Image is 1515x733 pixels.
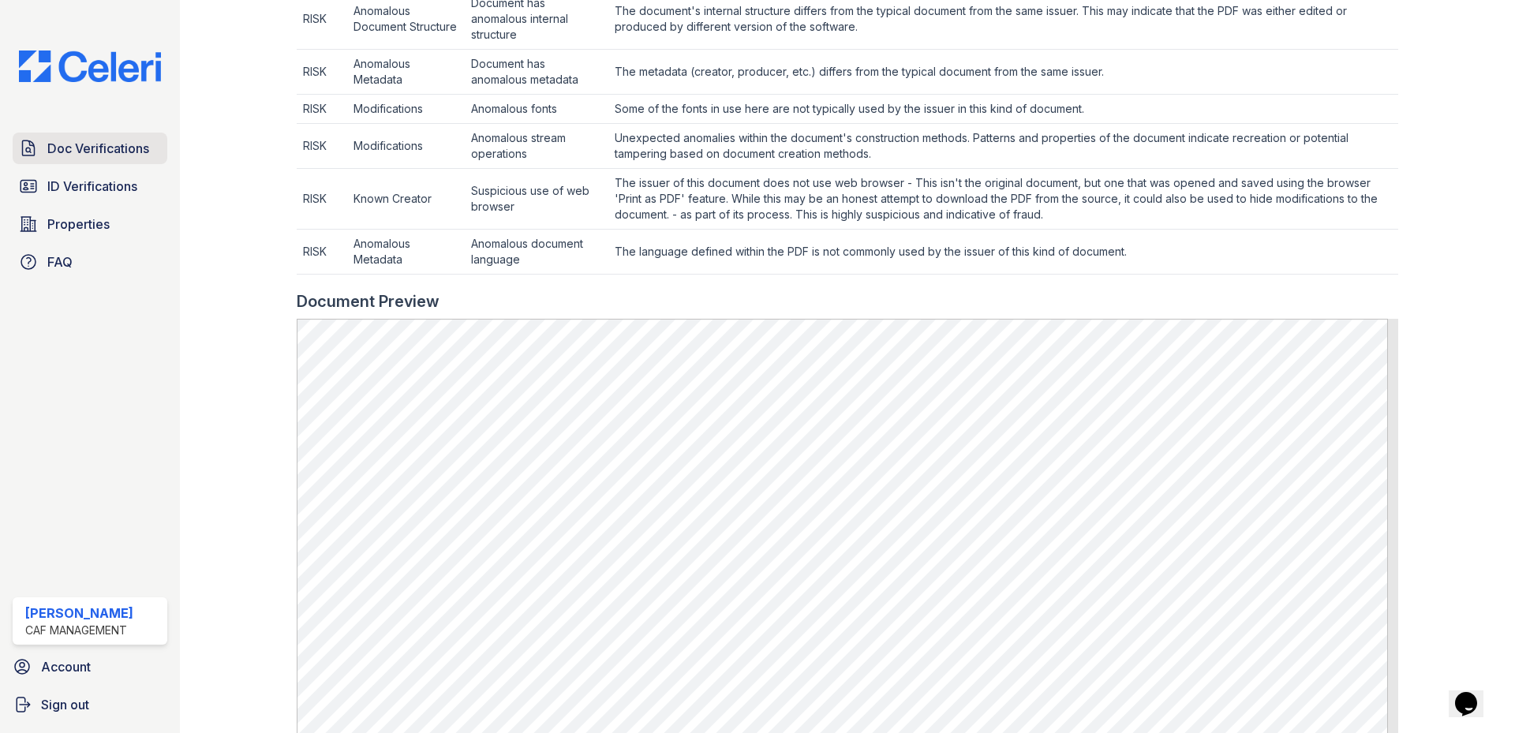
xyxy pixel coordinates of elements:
td: The metadata (creator, producer, etc.) differs from the typical document from the same issuer. [608,50,1398,95]
iframe: chat widget [1449,670,1499,717]
td: RISK [297,50,347,95]
td: Modifications [347,124,465,169]
div: Document Preview [297,290,440,312]
td: Anomalous Metadata [347,230,465,275]
div: [PERSON_NAME] [25,604,133,623]
td: Document has anomalous metadata [465,50,608,95]
a: ID Verifications [13,170,167,202]
td: Known Creator [347,169,465,230]
a: Account [6,651,174,683]
a: Sign out [6,689,174,720]
td: RISK [297,169,347,230]
td: RISK [297,230,347,275]
td: Anomalous document language [465,230,608,275]
a: Doc Verifications [13,133,167,164]
a: Properties [13,208,167,240]
span: FAQ [47,252,73,271]
td: Anomalous Metadata [347,50,465,95]
span: Sign out [41,695,89,714]
td: Unexpected anomalies within the document's construction methods. Patterns and properties of the d... [608,124,1398,169]
td: Some of the fonts in use here are not typically used by the issuer in this kind of document. [608,95,1398,124]
td: RISK [297,95,347,124]
td: Anomalous fonts [465,95,608,124]
td: Anomalous stream operations [465,124,608,169]
td: Suspicious use of web browser [465,169,608,230]
img: CE_Logo_Blue-a8612792a0a2168367f1c8372b55b34899dd931a85d93a1a3d3e32e68fde9ad4.png [6,50,174,82]
span: ID Verifications [47,177,137,196]
td: The issuer of this document does not use web browser - This isn't the original document, but one ... [608,169,1398,230]
div: CAF Management [25,623,133,638]
td: Modifications [347,95,465,124]
a: FAQ [13,246,167,278]
span: Properties [47,215,110,234]
td: The language defined within the PDF is not commonly used by the issuer of this kind of document. [608,230,1398,275]
td: RISK [297,124,347,169]
span: Account [41,657,91,676]
span: Doc Verifications [47,139,149,158]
